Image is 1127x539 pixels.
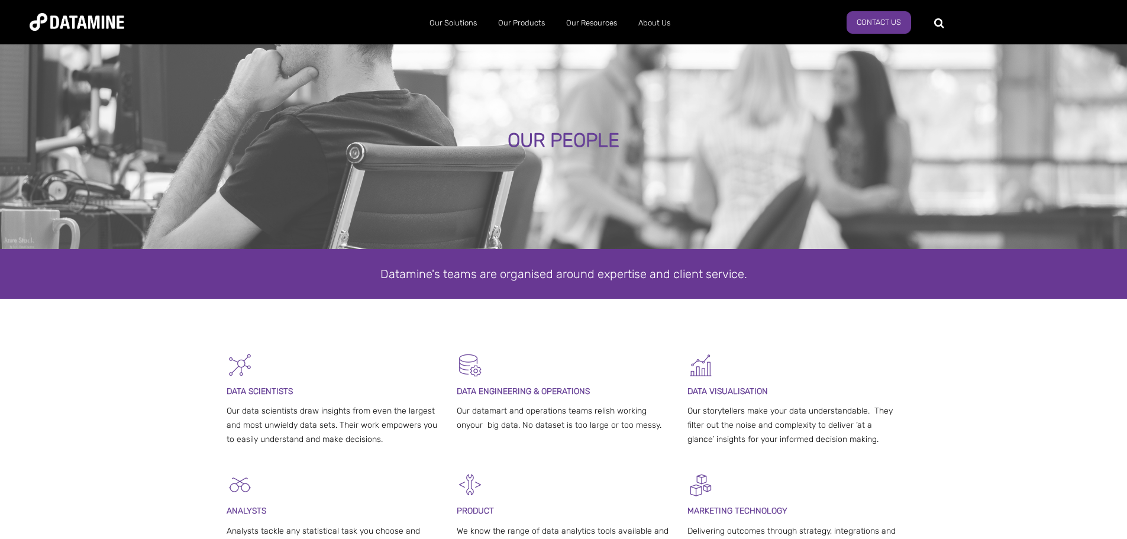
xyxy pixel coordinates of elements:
img: Analysts [227,472,253,498]
p: Our data scientists draw insights from even the largest and most unwieldy data sets. Their work e... [227,404,440,446]
span: DATA ENGINEERING & OPERATIONS [457,386,590,396]
img: Graph 5 [687,352,714,379]
span: ANALYSTS [227,506,266,516]
span: PRODUCT [457,506,494,516]
div: OUR PEOPLE [128,130,999,151]
a: About Us [628,8,681,38]
img: Digital Activation [687,472,714,498]
img: Graph - Network [227,352,253,379]
img: Datamart [457,352,483,379]
img: Development [457,472,483,498]
a: Contact us [847,11,911,34]
a: Our Products [487,8,556,38]
a: Our Solutions [419,8,487,38]
span: DATA SCIENTISTS [227,386,293,396]
p: Our datamart and operations teams relish working onyour big data. No dataset is too large or too ... [457,404,670,433]
span: Datamine's teams are organised around expertise and client service. [380,267,747,281]
span: MARKETING TECHNOLOGY [687,506,787,516]
span: DATA VISUALISATION [687,386,768,396]
a: Our Resources [556,8,628,38]
p: Our storytellers make your data understandable. They filter out the noise and complexity to deliv... [687,404,901,446]
img: Datamine [30,13,124,31]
